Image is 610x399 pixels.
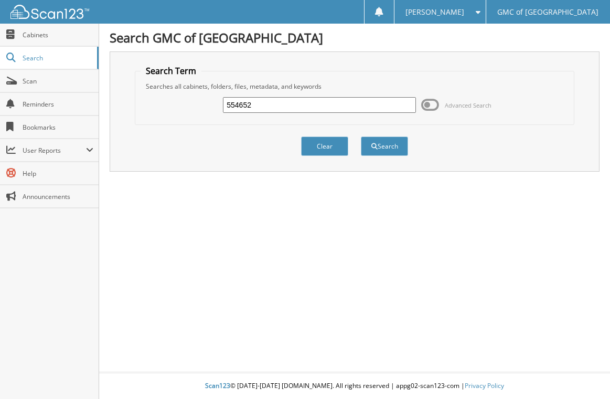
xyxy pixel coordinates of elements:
[497,9,598,15] span: GMC of [GEOGRAPHIC_DATA]
[23,100,93,109] span: Reminders
[23,192,93,201] span: Announcements
[23,30,93,39] span: Cabinets
[110,29,600,46] h1: Search GMC of [GEOGRAPHIC_DATA]
[99,373,610,399] div: © [DATE]-[DATE] [DOMAIN_NAME]. All rights reserved | appg02-scan123-com |
[361,136,408,156] button: Search
[405,9,464,15] span: [PERSON_NAME]
[23,169,93,178] span: Help
[301,136,348,156] button: Clear
[205,381,230,390] span: Scan123
[445,101,491,109] span: Advanced Search
[141,82,569,91] div: Searches all cabinets, folders, files, metadata, and keywords
[23,77,93,86] span: Scan
[23,54,92,62] span: Search
[10,5,89,19] img: scan123-logo-white.svg
[23,123,93,132] span: Bookmarks
[23,146,86,155] span: User Reports
[141,65,201,77] legend: Search Term
[465,381,504,390] a: Privacy Policy
[558,349,610,399] iframe: Chat Widget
